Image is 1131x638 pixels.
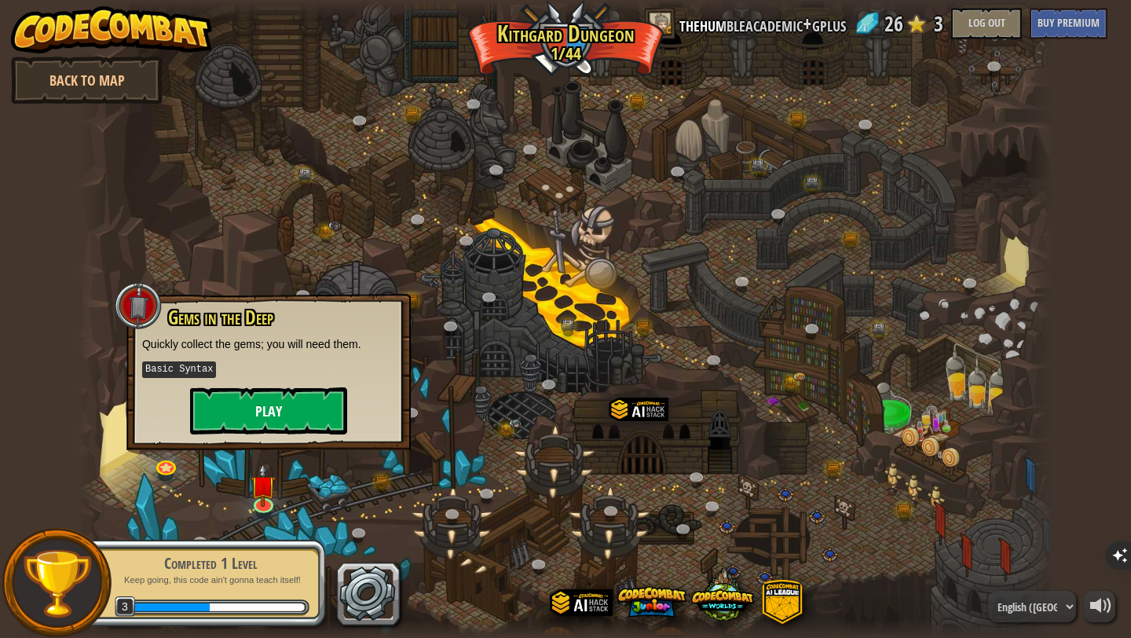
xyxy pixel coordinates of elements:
[142,336,395,352] p: Quickly collect the gems; you will need them.
[11,57,163,104] a: Back to Map
[679,8,846,39] a: thehumbleacademic+gplus
[1084,591,1115,622] button: Adjust volume
[112,574,309,586] p: Keep going, this code ain't gonna teach itself!
[251,464,276,507] img: level-banner-unstarted.png
[190,387,347,434] button: Play
[11,6,212,53] img: CodeCombat - Learn how to code by playing a game
[329,222,341,230] img: portrait.png
[793,372,805,381] img: portrait.png
[112,552,309,574] div: Completed 1 Level
[510,419,522,427] img: portrait.png
[115,596,136,618] span: 3
[168,304,273,331] span: Gems in the Deep
[988,591,1076,622] select: Languages
[142,361,216,378] kbd: Basic Syntax
[21,548,93,619] img: trophy.png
